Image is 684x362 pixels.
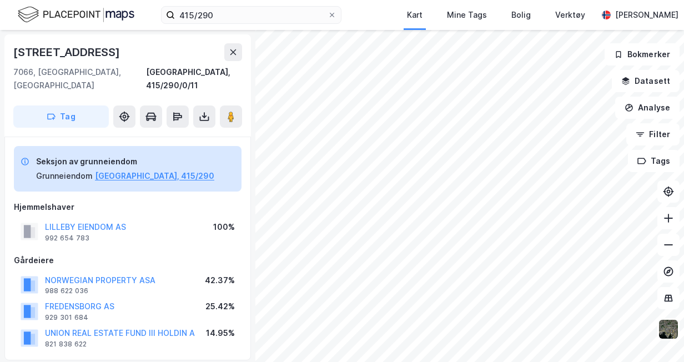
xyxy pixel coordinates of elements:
[95,169,214,183] button: [GEOGRAPHIC_DATA], 415/290
[555,8,585,22] div: Verktøy
[628,309,684,362] iframe: Chat Widget
[205,300,235,313] div: 25.42%
[13,105,109,128] button: Tag
[615,8,678,22] div: [PERSON_NAME]
[612,70,680,92] button: Datasett
[628,150,680,172] button: Tags
[615,97,680,119] button: Analyse
[206,326,235,340] div: 14.95%
[628,309,684,362] div: Kontrollprogram for chat
[13,43,122,61] div: [STREET_ADDRESS]
[45,234,89,243] div: 992 654 783
[605,43,680,66] button: Bokmerker
[36,155,214,168] div: Seksjon av grunneiendom
[13,66,146,92] div: 7066, [GEOGRAPHIC_DATA], [GEOGRAPHIC_DATA]
[36,169,93,183] div: Grunneiendom
[18,5,134,24] img: logo.f888ab2527a4732fd821a326f86c7f29.svg
[14,254,242,267] div: Gårdeiere
[626,123,680,145] button: Filter
[146,66,242,92] div: [GEOGRAPHIC_DATA], 415/290/0/11
[45,286,88,295] div: 988 622 036
[205,274,235,287] div: 42.37%
[407,8,423,22] div: Kart
[447,8,487,22] div: Mine Tags
[511,8,531,22] div: Bolig
[175,7,328,23] input: Søk på adresse, matrikkel, gårdeiere, leietakere eller personer
[45,313,88,322] div: 929 301 684
[213,220,235,234] div: 100%
[45,340,87,349] div: 821 838 622
[14,200,242,214] div: Hjemmelshaver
